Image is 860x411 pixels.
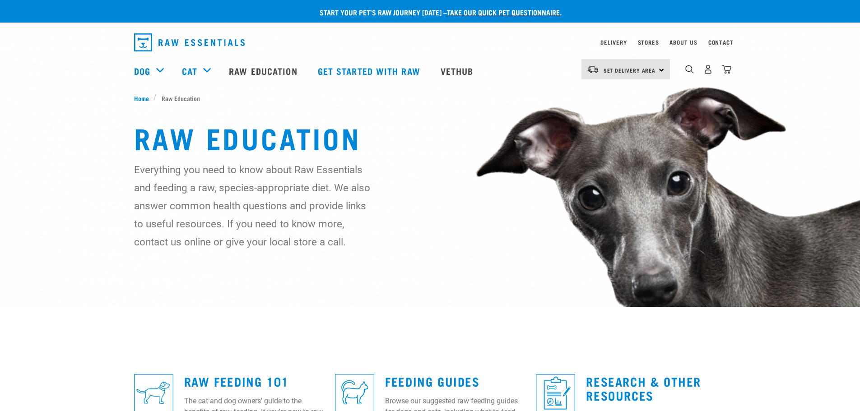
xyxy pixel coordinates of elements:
[134,33,245,51] img: Raw Essentials Logo
[134,93,726,103] nav: breadcrumbs
[309,53,432,89] a: Get started with Raw
[134,64,150,78] a: Dog
[708,41,734,44] a: Contact
[432,53,485,89] a: Vethub
[184,378,289,384] a: Raw Feeding 101
[220,53,308,89] a: Raw Education
[600,41,627,44] a: Delivery
[134,121,726,153] h1: Raw Education
[685,65,694,74] img: home-icon-1@2x.png
[182,64,197,78] a: Cat
[722,65,731,74] img: home-icon@2x.png
[447,10,562,14] a: take our quick pet questionnaire.
[134,93,154,103] a: Home
[134,93,149,103] span: Home
[703,65,713,74] img: user.png
[586,378,701,398] a: Research & Other Resources
[127,30,734,55] nav: dropdown navigation
[638,41,659,44] a: Stores
[134,161,371,251] p: Everything you need to know about Raw Essentials and feeding a raw, species-appropriate diet. We ...
[669,41,697,44] a: About Us
[587,65,599,74] img: van-moving.png
[385,378,479,384] a: Feeding Guides
[604,69,656,72] span: Set Delivery Area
